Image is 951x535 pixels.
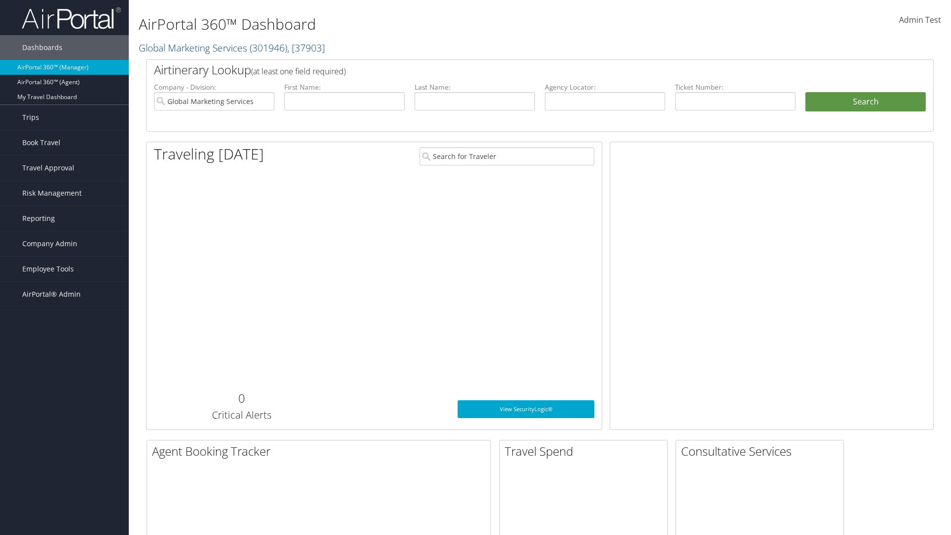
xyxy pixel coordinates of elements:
[139,14,674,35] h1: AirPortal 360™ Dashboard
[420,147,594,165] input: Search for Traveler
[287,41,325,54] span: , [ 37903 ]
[22,105,39,130] span: Trips
[545,82,665,92] label: Agency Locator:
[675,82,795,92] label: Ticket Number:
[154,408,329,422] h3: Critical Alerts
[22,6,121,30] img: airportal-logo.png
[154,144,264,164] h1: Traveling [DATE]
[458,400,594,418] a: View SecurityLogic®
[899,14,941,25] span: Admin Test
[154,390,329,407] h2: 0
[22,282,81,307] span: AirPortal® Admin
[154,82,274,92] label: Company - Division:
[250,41,287,54] span: ( 301946 )
[139,41,325,54] a: Global Marketing Services
[22,130,60,155] span: Book Travel
[681,443,844,460] h2: Consultative Services
[22,231,77,256] span: Company Admin
[22,181,82,206] span: Risk Management
[505,443,667,460] h2: Travel Spend
[22,35,62,60] span: Dashboards
[22,257,74,281] span: Employee Tools
[899,5,941,36] a: Admin Test
[415,82,535,92] label: Last Name:
[805,92,926,112] button: Search
[22,156,74,180] span: Travel Approval
[152,443,490,460] h2: Agent Booking Tracker
[251,66,346,77] span: (at least one field required)
[284,82,405,92] label: First Name:
[22,206,55,231] span: Reporting
[154,61,860,78] h2: Airtinerary Lookup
